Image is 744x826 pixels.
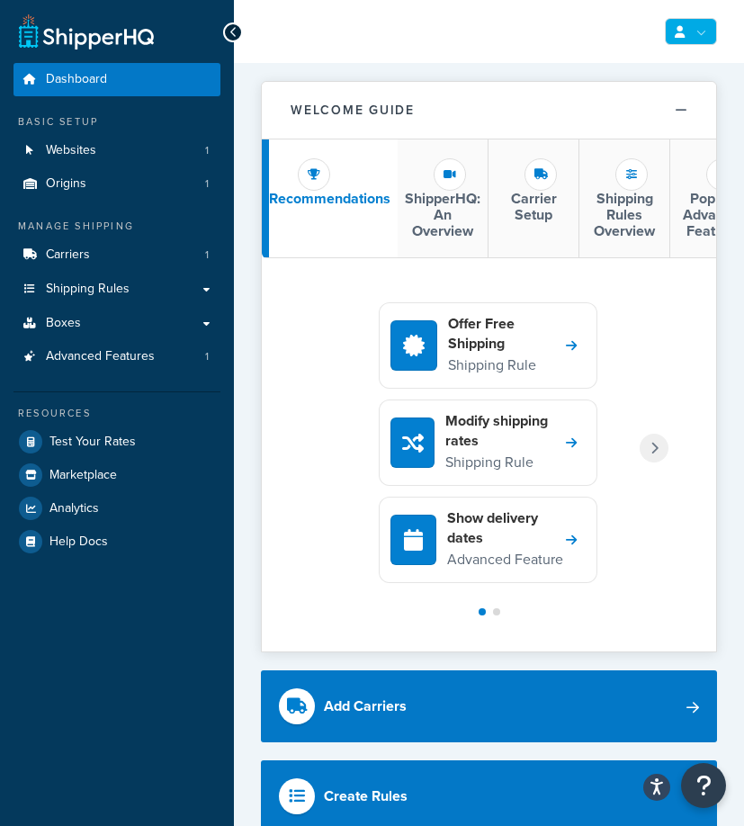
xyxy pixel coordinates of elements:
h4: Modify shipping rates [445,411,566,451]
a: Websites1 [13,134,220,167]
li: Carriers [13,238,220,272]
h3: Recommendations [269,191,390,207]
li: Advanced Features [13,340,220,373]
button: Welcome Guide [262,82,716,139]
span: 1 [205,349,209,364]
button: Open Resource Center [681,763,726,808]
span: Advanced Features [46,349,155,364]
h4: Show delivery dates [447,508,566,548]
div: Basic Setup [13,114,220,130]
div: Add Carriers [324,694,407,719]
span: Shipping Rules [46,282,130,297]
span: Websites [46,143,96,158]
span: Boxes [46,316,81,331]
h3: Shipping Rules Overview [587,191,662,238]
a: Analytics [13,492,220,525]
p: Shipping Rule [448,354,566,377]
a: Shipping Rules [13,273,220,306]
span: Origins [46,176,86,192]
span: Test Your Rates [49,435,136,450]
span: 1 [205,176,209,192]
a: Origins1 [13,167,220,201]
a: Dashboard [13,63,220,96]
div: Manage Shipping [13,219,220,234]
p: Advanced Feature [447,548,566,571]
span: 1 [205,143,209,158]
h3: Carrier Setup [496,191,571,222]
li: Origins [13,167,220,201]
p: Shipping Rule [445,451,566,474]
h3: ShipperHQ: An Overview [405,191,480,238]
a: Help Docs [13,525,220,558]
span: Dashboard [46,72,107,87]
h4: Offer Free Shipping [448,314,566,354]
span: Analytics [49,501,99,516]
span: Carriers [46,247,90,263]
a: Carriers1 [13,238,220,272]
a: Marketplace [13,459,220,491]
a: Advanced Features1 [13,340,220,373]
div: Resources [13,406,220,421]
a: Test Your Rates [13,426,220,458]
a: Boxes [13,307,220,340]
h2: Welcome Guide [291,103,415,117]
a: Add Carriers [261,670,717,742]
span: Help Docs [49,534,108,550]
div: Create Rules [324,784,408,809]
li: Websites [13,134,220,167]
span: 1 [205,247,209,263]
span: Marketplace [49,468,117,483]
